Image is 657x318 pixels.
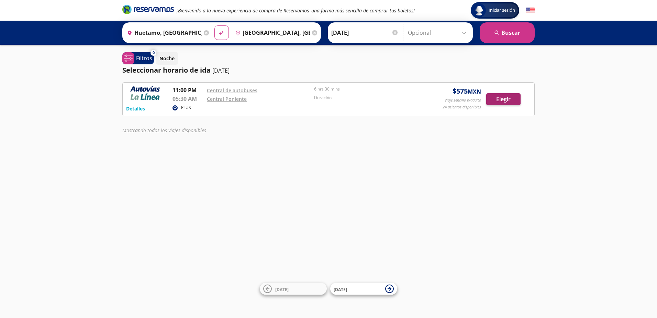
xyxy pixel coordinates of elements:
p: Filtros [136,54,152,62]
p: [DATE] [212,66,230,75]
button: English [526,6,535,15]
p: Seleccionar horario de ida [122,65,211,75]
p: Duración [314,95,418,101]
p: 05:30 AM [172,95,203,103]
em: Mostrando todos los viajes disponibles [122,127,206,134]
img: RESERVAMOS [126,86,164,100]
span: $ 575 [453,86,481,96]
span: 0 [153,50,155,56]
i: Brand Logo [122,4,174,14]
input: Opcional [408,24,469,41]
span: [DATE] [334,286,347,292]
small: MXN [468,88,481,95]
button: 0Filtros [122,52,154,64]
button: Noche [156,52,178,65]
em: ¡Bienvenido a la nueva experiencia de compra de Reservamos, una forma más sencilla de comprar tus... [177,7,415,14]
button: [DATE] [260,283,327,295]
span: Iniciar sesión [486,7,518,14]
span: [DATE] [275,286,289,292]
p: 24 asientos disponibles [443,104,481,110]
button: Elegir [486,93,521,105]
input: Buscar Origen [124,24,202,41]
a: Brand Logo [122,4,174,17]
button: Detalles [126,105,145,112]
button: [DATE] [330,283,397,295]
p: Noche [159,55,175,62]
input: Elegir Fecha [331,24,399,41]
input: Buscar Destino [233,24,310,41]
p: PLUS [181,105,191,111]
p: 6 hrs 30 mins [314,86,418,92]
a: Central de autobuses [207,87,257,94]
a: Central Poniente [207,96,247,102]
p: 11:00 PM [172,86,203,94]
p: Viaje sencillo p/adulto [445,97,481,103]
button: Buscar [480,22,535,43]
